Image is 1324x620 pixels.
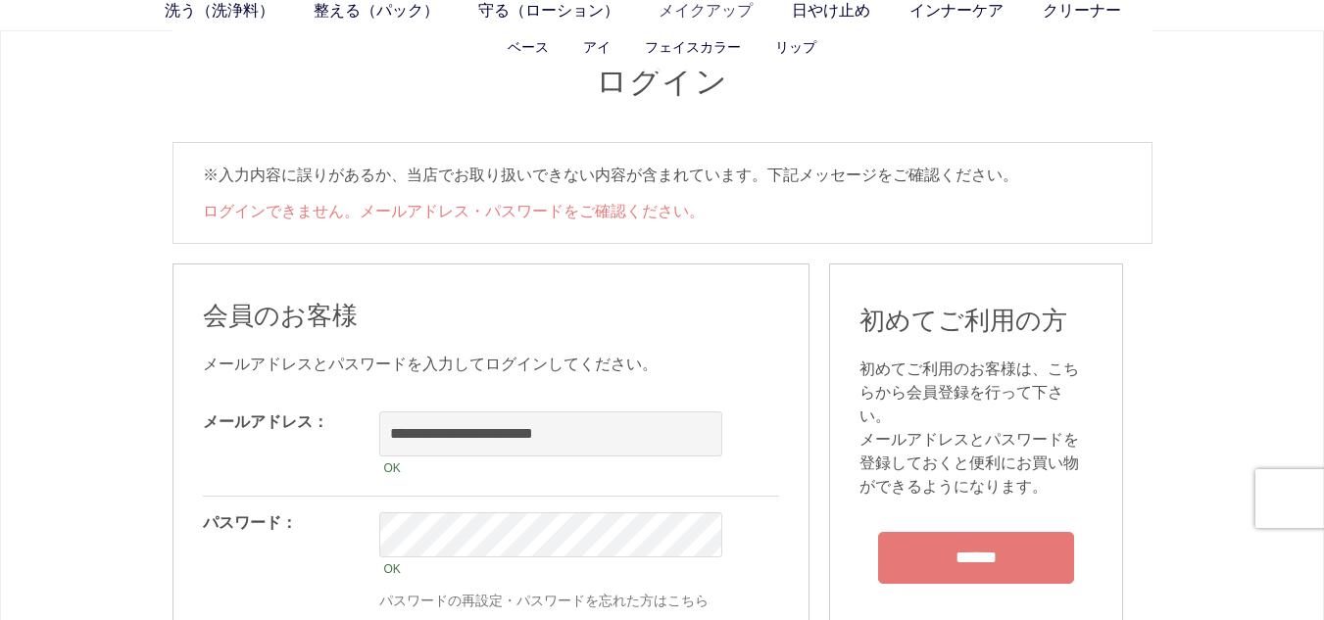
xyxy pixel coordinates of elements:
a: アイ [583,39,611,55]
label: パスワード： [203,514,297,531]
div: 初めてご利用のお客様は、こちらから会員登録を行って下さい。 メールアドレスとパスワードを登録しておくと便利にお買い物ができるようになります。 [859,358,1093,499]
div: OK [379,557,722,581]
a: リップ [775,39,816,55]
a: ベース [508,39,549,55]
label: メールアドレス： [203,413,328,430]
a: パスワードの再設定・パスワードを忘れた方はこちら [379,593,709,608]
a: フェイスカラー [645,39,741,55]
div: OK [379,456,722,480]
div: メールアドレスとパスワードを入力してログインしてください。 [203,353,779,376]
p: ※入力内容に誤りがあるか、当店でお取り扱いできない内容が含まれています。下記メッセージをご確認ください。 [203,163,1122,188]
h1: ログイン [172,61,1152,103]
span: 初めてご利用の方 [859,306,1067,335]
span: 会員のお客様 [203,301,358,330]
li: ログインできません。メールアドレス・パスワードをご確認ください。 [203,200,1122,223]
